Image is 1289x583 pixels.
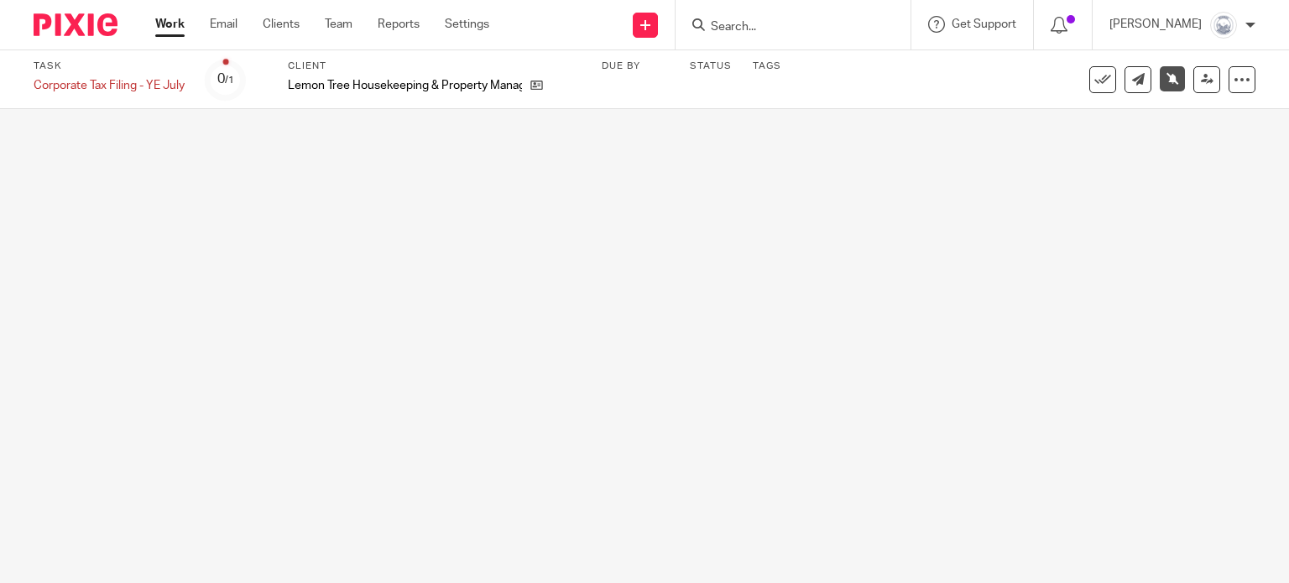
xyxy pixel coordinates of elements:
a: Settings [445,16,489,33]
a: Team [325,16,352,33]
a: Clients [263,16,300,33]
a: Reports [378,16,420,33]
i: Open client page [530,79,543,91]
a: Work [155,16,185,33]
label: Client [288,60,581,73]
span: Get Support [952,18,1016,30]
label: Due by [602,60,669,73]
label: Tags [753,60,781,73]
label: Status [690,60,732,73]
a: Email [210,16,237,33]
div: 0 [217,70,234,89]
label: Task [34,60,185,73]
p: [PERSON_NAME] [1109,16,1202,33]
p: Lemon Tree Housekeeping & Property Management [288,77,522,94]
img: Copy%20of%20Rockies%20accounting%20v3%20(1).png [1210,12,1237,39]
input: Search [709,20,860,35]
small: /1 [225,75,234,85]
img: Pixie [34,13,117,36]
div: Corporate Tax Filing - YE July [34,77,185,94]
span: Lemon Tree Housekeeping &amp; Property Management [288,77,522,94]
